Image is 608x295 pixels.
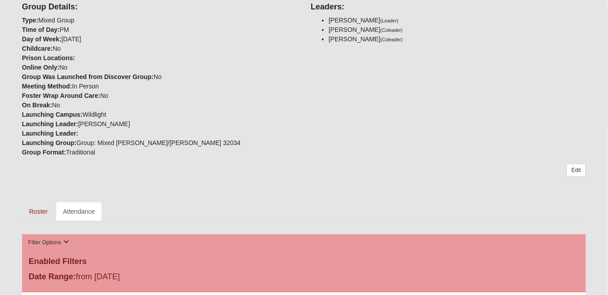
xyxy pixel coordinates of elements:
[567,164,586,177] a: Edit
[22,26,60,33] strong: Time of Day:
[22,271,210,285] div: from [DATE]
[380,18,398,23] small: (Leader)
[22,130,78,137] strong: Launching Leader:
[311,2,586,12] h4: Leaders:
[22,83,72,90] strong: Meeting Method:
[380,27,403,33] small: (Coleader)
[380,37,403,42] small: (Coleader)
[22,92,100,99] strong: Foster Wrap Around Care:
[22,17,38,24] strong: Type:
[22,45,53,52] strong: Childcare:
[22,111,83,118] strong: Launching Campus:
[22,35,62,43] strong: Day of Week:
[329,25,586,35] li: [PERSON_NAME]
[26,238,72,247] button: Filter Options
[329,16,586,25] li: [PERSON_NAME]
[22,101,52,109] strong: On Break:
[329,35,586,44] li: [PERSON_NAME]
[22,139,76,146] strong: Launching Group:
[22,149,66,156] strong: Group Format:
[29,271,76,283] label: Date Range:
[56,202,102,221] a: Attendance
[22,54,75,62] strong: Prison Locations:
[29,257,579,267] h4: Enabled Filters
[22,120,78,128] strong: Launching Leader:
[22,202,55,221] a: Roster
[22,2,297,12] h4: Group Details:
[22,73,154,80] strong: Group Was Launched from Discover Group:
[22,64,59,71] strong: Online Only:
